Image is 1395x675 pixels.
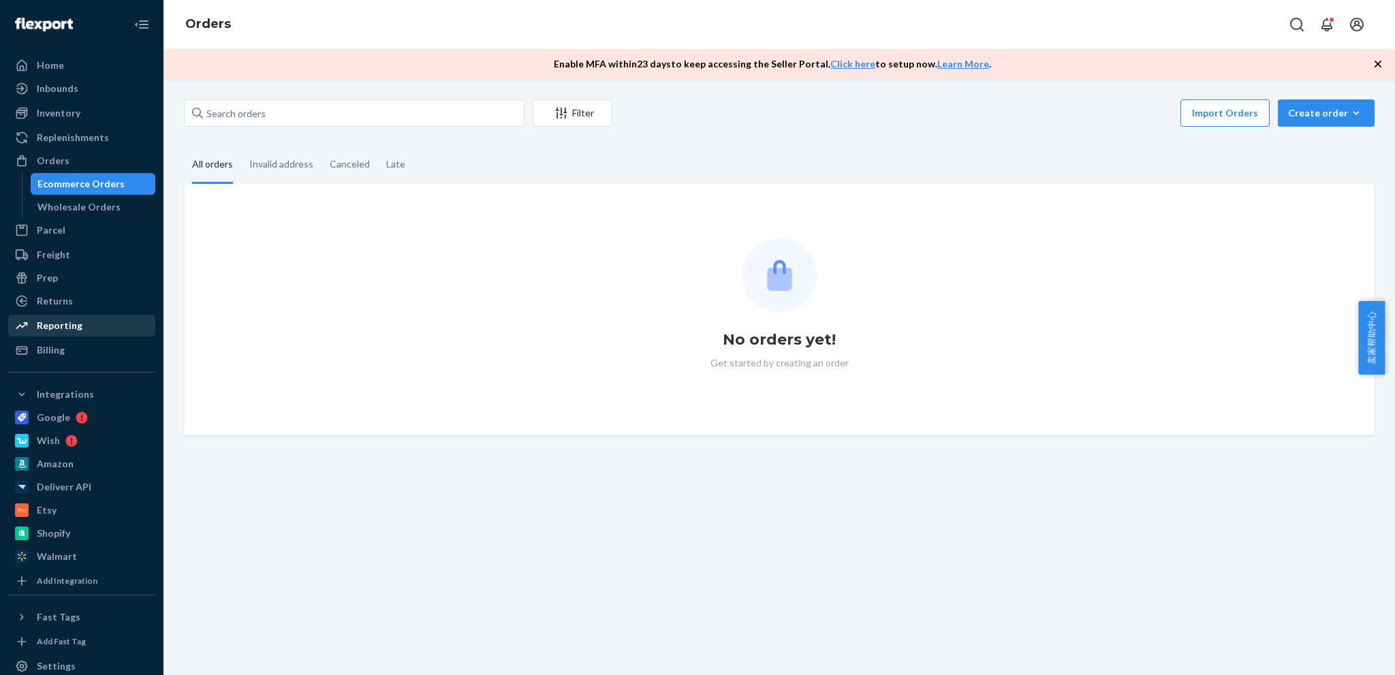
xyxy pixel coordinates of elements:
div: Shopify [37,527,70,540]
button: Close Navigation [128,11,155,38]
a: Learn More [937,58,989,69]
a: Shopify [8,522,155,544]
div: Fast Tags [37,610,80,624]
div: Invalid address [249,146,313,182]
div: Billing [37,343,65,357]
a: Walmart [8,546,155,567]
div: Settings [37,659,76,673]
h1: No orders yet! [723,329,836,351]
a: Ecommerce Orders [31,173,156,195]
p: Get started by creating an order [710,356,849,370]
a: Wholesale Orders [31,196,156,218]
a: Deliverr API [8,476,155,498]
div: Add Integration [37,575,97,586]
p: Enable MFA within 23 days to keep accessing the Seller Portal. to setup now. . [554,57,991,71]
a: Billing [8,339,155,361]
button: Filter [533,99,612,127]
div: Amazon [37,457,74,471]
button: Integrations [8,383,155,405]
a: Orders [185,16,231,31]
a: Wish [8,430,155,452]
div: Integrations [37,388,94,401]
button: Open Search Box [1283,11,1311,38]
div: Reporting [37,319,82,332]
div: Inventory [37,106,80,120]
div: All orders [192,146,233,184]
img: Flexport logo [15,18,73,31]
div: Late [386,146,405,182]
a: Replenishments [8,127,155,148]
div: Home [37,59,64,72]
div: Filter [533,106,611,120]
a: Home [8,54,155,76]
div: Wholesale Orders [37,200,121,214]
a: Prep [8,267,155,289]
a: Google [8,407,155,428]
input: Search orders [184,99,524,127]
div: Parcel [37,223,65,237]
div: Returns [37,294,73,308]
div: Deliverr API [37,480,91,494]
button: Open notifications [1313,11,1341,38]
div: Add Fast Tag [37,635,86,647]
button: 卖家帮助中心 [1358,301,1385,375]
a: Orders [8,150,155,172]
a: Freight [8,244,155,266]
ol: breadcrumbs [174,5,242,44]
div: Wish [37,434,60,448]
a: Inventory [8,102,155,124]
a: Add Fast Tag [8,633,155,650]
a: Inbounds [8,78,155,99]
button: Create order [1278,99,1375,127]
button: Open account menu [1343,11,1370,38]
a: Add Integration [8,573,155,589]
a: Parcel [8,219,155,241]
img: Empty list [742,238,817,313]
div: Canceled [330,146,370,182]
div: Freight [37,248,70,262]
div: Orders [37,154,69,168]
div: Replenishments [37,131,109,144]
button: Fast Tags [8,606,155,628]
a: Amazon [8,453,155,475]
div: Ecommerce Orders [37,177,125,191]
div: Walmart [37,550,77,563]
div: Create order [1288,106,1364,120]
a: Reporting [8,315,155,336]
div: Inbounds [37,82,78,95]
div: Etsy [37,503,57,517]
a: Click here [830,58,875,69]
a: Etsy [8,499,155,521]
div: Google [37,411,70,424]
a: Returns [8,290,155,312]
button: Import Orders [1180,99,1270,127]
div: Prep [37,271,58,285]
